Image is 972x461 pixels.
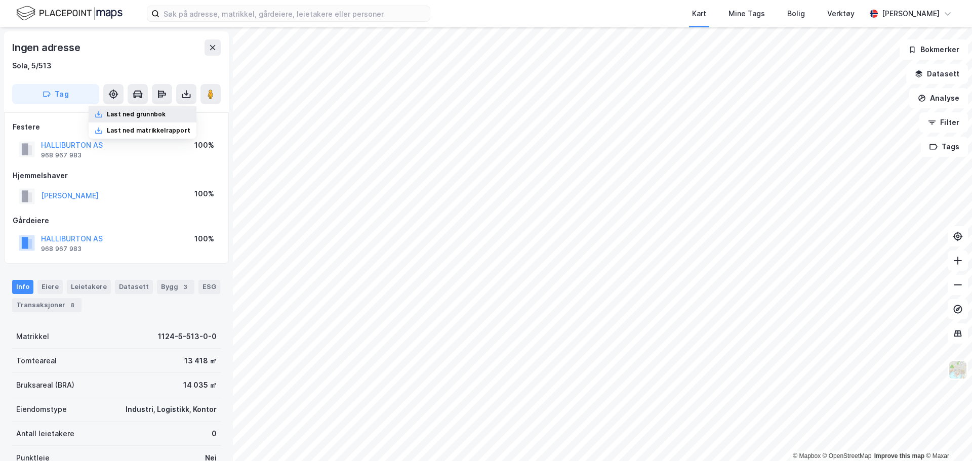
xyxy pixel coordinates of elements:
input: Søk på adresse, matrikkel, gårdeiere, leietakere eller personer [159,6,430,21]
div: Last ned grunnbok [107,110,166,118]
div: Industri, Logistikk, Kontor [126,403,217,415]
a: OpenStreetMap [823,452,872,459]
div: Antall leietakere [16,428,74,440]
div: Eiere [37,280,63,294]
img: logo.f888ab2527a4732fd821a326f86c7f29.svg [16,5,123,22]
div: Hjemmelshaver [13,170,220,182]
div: 968 967 983 [41,245,82,253]
button: Datasett [906,64,968,84]
div: 0 [212,428,217,440]
div: Eiendomstype [16,403,67,415]
div: Tomteareal [16,355,57,367]
div: Leietakere [67,280,111,294]
button: Bokmerker [900,39,968,60]
div: 1124-5-513-0-0 [158,330,217,343]
div: Last ned matrikkelrapport [107,127,190,135]
div: 3 [180,282,190,292]
div: Info [12,280,33,294]
div: 13 418 ㎡ [184,355,217,367]
div: Bolig [787,8,805,20]
div: [PERSON_NAME] [882,8,940,20]
div: 8 [67,300,77,310]
div: Sola, 5/513 [12,60,52,72]
div: ESG [198,280,220,294]
a: Improve this map [874,452,924,459]
div: 100% [194,233,214,245]
div: Gårdeiere [13,215,220,227]
div: Ingen adresse [12,39,82,56]
a: Mapbox [793,452,821,459]
div: 14 035 ㎡ [183,379,217,391]
img: Z [948,360,967,380]
button: Filter [919,112,968,133]
button: Tag [12,84,99,104]
div: Transaksjoner [12,298,82,312]
div: Matrikkel [16,330,49,343]
div: Datasett [115,280,153,294]
button: Tags [921,137,968,157]
div: 100% [194,188,214,200]
div: 100% [194,139,214,151]
div: Festere [13,121,220,133]
div: Kart [692,8,706,20]
div: Mine Tags [728,8,765,20]
div: Kontrollprogram for chat [921,412,972,461]
div: 968 967 983 [41,151,82,159]
div: Bruksareal (BRA) [16,379,74,391]
div: Bygg [157,280,194,294]
iframe: Chat Widget [921,412,972,461]
button: Analyse [909,88,968,108]
div: Verktøy [827,8,855,20]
